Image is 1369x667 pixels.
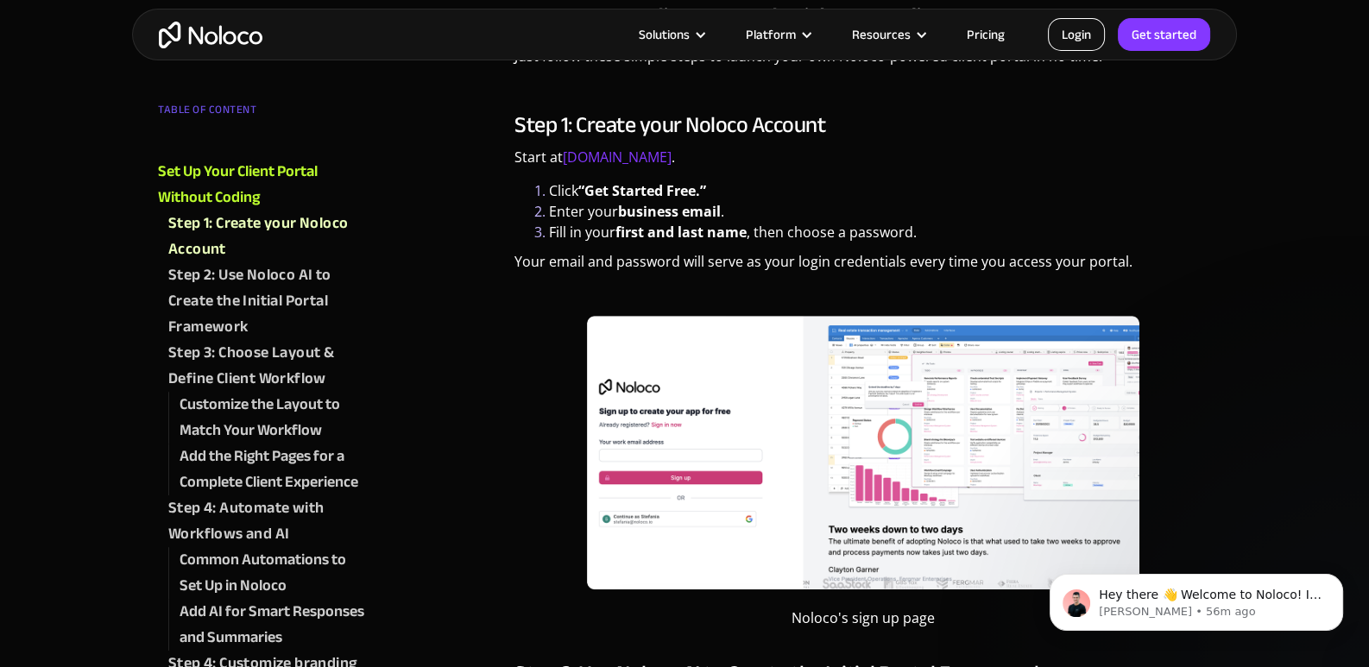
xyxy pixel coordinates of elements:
div: TABLE OF CONTENT [158,97,367,131]
p: Start at . [514,147,1211,180]
a: Step 3: Choose Layout & Define Client Workflow [168,340,367,392]
a: [DOMAIN_NAME] [563,148,672,167]
li: Click [549,180,1211,201]
div: Resources [852,23,911,46]
figcaption: Noloco's sign up page [587,607,1139,628]
a: Step 1: Create your Noloco Account [168,211,367,262]
a: Add the Right Pages for a Complete Client Experience [180,444,367,495]
h3: Step 1: Create your Noloco Account [514,112,1211,138]
div: Solutions [639,23,690,46]
a: Get started [1118,18,1210,51]
strong: business email [618,202,721,221]
div: Resources [830,23,945,46]
strong: “Get Started Free.” [578,181,706,200]
a: Add AI for Smart Responses and Summaries [180,599,367,651]
a: Step 4: Automate with Workflows and AI [168,495,367,547]
iframe: Intercom notifications message [1024,538,1369,658]
a: Set Up Your Client Portal Without Coding [158,159,367,211]
strong: first and last name [615,223,747,242]
div: Platform [724,23,830,46]
a: Pricing [945,23,1026,46]
a: Login [1048,18,1105,51]
p: Your email and password will serve as your login credentials every time you access your portal. [514,251,1211,285]
div: Platform [746,23,796,46]
div: Solutions [617,23,724,46]
a: Customize the Layout to Match Your Workflow [180,392,367,444]
li: Fill in your , then choose a password. [549,222,1211,242]
a: home [159,22,262,48]
li: Enter your . [549,201,1211,222]
a: Common Automations to Set Up in Noloco [180,547,367,599]
a: Step 2: Use Noloco AI to Create the Initial Portal Framework [168,262,367,340]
